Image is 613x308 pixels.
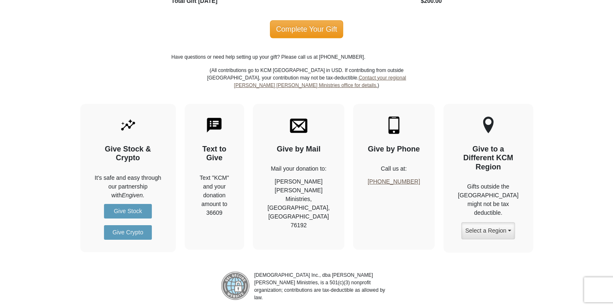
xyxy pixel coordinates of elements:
[104,225,152,240] a: Give Crypto
[267,145,330,154] h4: Give by Mail
[458,182,519,217] p: Gifts outside the [GEOGRAPHIC_DATA] might not be tax deductible.
[104,204,152,219] a: Give Stock
[199,174,230,217] div: Text "KCM" and your donation amount to 36609
[122,192,144,199] i: Engiven.
[270,20,344,38] span: Complete Your Gift
[199,145,230,163] h4: Text to Give
[385,117,403,134] img: mobile.svg
[221,271,250,301] img: refund-policy
[250,271,392,301] p: [DEMOGRAPHIC_DATA] Inc., dba [PERSON_NAME] [PERSON_NAME] Ministries, is a 501(c)(3) nonprofit org...
[267,177,330,230] p: [PERSON_NAME] [PERSON_NAME] Ministries, [GEOGRAPHIC_DATA], [GEOGRAPHIC_DATA] 76192
[458,145,519,172] h4: Give to a Different KCM Region
[461,222,514,239] button: Select a Region
[207,67,406,104] p: (All contributions go to KCM [GEOGRAPHIC_DATA] in USD. If contributing from outside [GEOGRAPHIC_D...
[95,174,161,200] p: It's safe and easy through our partnership with
[234,75,406,88] a: Contact your regional [PERSON_NAME] [PERSON_NAME] Ministries office for details.
[368,178,420,185] a: [PHONE_NUMBER]
[171,53,442,61] p: Have questions or need help setting up your gift? Please call us at [PHONE_NUMBER].
[290,117,307,134] img: envelope.svg
[119,117,137,134] img: give-by-stock.svg
[267,164,330,173] p: Mail your donation to:
[95,145,161,163] h4: Give Stock & Crypto
[368,164,420,173] p: Call us at:
[368,145,420,154] h4: Give by Phone
[205,117,223,134] img: text-to-give.svg
[482,117,494,134] img: other-region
